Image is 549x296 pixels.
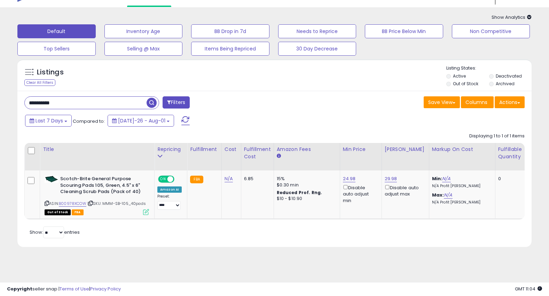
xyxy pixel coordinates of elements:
[385,146,426,153] div: [PERSON_NAME]
[87,201,146,206] span: | SKU: MMM-SB-105_40pads
[25,115,72,127] button: Last 7 Days
[277,196,335,202] div: $10 - $10.90
[191,42,269,56] button: Items Being Repriced
[385,184,424,197] div: Disable auto adjust max
[444,192,452,199] a: N/A
[108,115,174,127] button: [DATE]-26 - Aug-01
[343,175,356,182] a: 24.98
[60,286,89,292] a: Terms of Use
[157,146,184,153] div: Repricing
[492,14,532,21] span: Show Analytics
[225,146,238,153] div: Cost
[17,24,96,38] button: Default
[365,24,443,38] button: BB Price Below Min
[343,146,379,153] div: Min Price
[515,286,542,292] span: 2025-08-11 11:04 GMT
[118,117,165,124] span: [DATE]-26 - Aug-01
[452,24,530,38] button: Non Competitive
[277,190,322,195] b: Reduced Prof. Rng.
[277,146,337,153] div: Amazon Fees
[45,176,58,183] img: 41vntNWBGsL._SL40_.jpg
[157,186,182,193] div: Amazon AI
[59,201,86,207] a: B00978XCOW
[429,143,495,170] th: The percentage added to the cost of goods (COGS) that forms the calculator for Min & Max prices.
[225,175,233,182] a: N/A
[277,182,335,188] div: $0.30 min
[498,176,520,182] div: 0
[446,65,532,72] p: Listing States:
[278,24,356,38] button: Needs to Reprice
[453,81,478,87] label: Out of Stock
[461,96,494,108] button: Columns
[432,192,444,198] b: Max:
[277,153,281,159] small: Amazon Fees.
[104,24,183,38] button: Inventory Age
[60,176,145,197] b: Scotch-Brite General Purpose Scouring Pads 105, Green, 4.5" x 6" Cleaning Scrub Pads (Pack of 40)
[191,24,269,38] button: BB Drop in 7d
[496,73,522,79] label: Deactivated
[45,209,71,215] span: All listings that are currently out of stock and unavailable for purchase on Amazon
[37,67,64,77] h5: Listings
[36,117,63,124] span: Last 7 Days
[90,286,121,292] a: Privacy Policy
[104,42,183,56] button: Selling @ Max
[244,176,268,182] div: 6.85
[453,73,466,79] label: Active
[157,194,182,210] div: Preset:
[72,209,84,215] span: FBA
[190,176,203,183] small: FBA
[385,175,397,182] a: 29.98
[30,229,80,235] span: Show: entries
[469,133,525,139] div: Displaying 1 to 1 of 1 items
[278,42,356,56] button: 30 Day Decrease
[424,96,460,108] button: Save View
[173,176,185,182] span: OFF
[163,96,190,109] button: Filters
[432,184,490,189] p: N/A Profit [PERSON_NAME]
[24,79,55,86] div: Clear All Filters
[190,146,218,153] div: Fulfillment
[465,99,487,106] span: Columns
[495,96,525,108] button: Actions
[432,146,492,153] div: Markup on Cost
[432,175,442,182] b: Min:
[17,42,96,56] button: Top Sellers
[7,286,121,293] div: seller snap | |
[244,146,271,160] div: Fulfillment Cost
[73,118,105,125] span: Compared to:
[432,200,490,205] p: N/A Profit [PERSON_NAME]
[277,176,335,182] div: 15%
[45,176,149,214] div: ASIN:
[43,146,151,153] div: Title
[496,81,515,87] label: Archived
[159,176,167,182] span: ON
[7,286,32,292] strong: Copyright
[343,184,376,204] div: Disable auto adjust min
[442,175,450,182] a: N/A
[498,146,522,160] div: Fulfillable Quantity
